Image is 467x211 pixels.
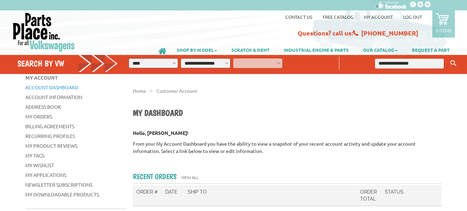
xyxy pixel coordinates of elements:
a: Address Book [25,104,61,110]
a: Account Information [25,94,82,100]
h2: Recent Orders [133,172,177,181]
p: From your My Account Dashboard you have the ability to view a snapshot of your recent account act... [133,140,442,155]
a: OUR CATALOG [356,44,405,56]
a: My Downloadable Products [25,191,99,197]
img: Parts Place Inc! [12,12,76,52]
button: Keyword Search [448,58,459,69]
a: Newsletter Subscriptions [25,181,92,188]
a: My Wishlist [25,162,54,168]
a: Customer Account [156,88,197,94]
a: My Product Reviews [25,143,77,149]
a: SCRATCH & DENT [224,44,277,56]
a: Billing Agreements [25,123,74,129]
a: View All [178,171,202,184]
a: 0 items [432,10,455,38]
th: Ship To [184,185,357,206]
a: Free Catalog [323,14,354,20]
a: Home [133,88,146,94]
a: Log out [403,14,422,20]
span: My Account [25,74,58,81]
h4: Search by VW [17,58,118,68]
p: 0 items [436,27,451,33]
strong: Hello, [PERSON_NAME]! [133,130,188,136]
a: My Applications [25,172,66,178]
h1: My Dashboard [133,108,442,119]
a: INDUSTRIAL ENGINE & PARTS [277,44,356,56]
th: Status [381,185,407,206]
a: Contact us [285,14,312,20]
a: My Tags [25,152,44,159]
span: Order Total [360,189,377,202]
th: Order # [133,185,162,206]
a: SHOP BY MODEL [170,44,224,56]
a: My Account [364,14,393,20]
th: Date [162,185,184,206]
a: My Orders [25,113,52,120]
a: Account Dashboard [25,84,78,90]
a: REQUEST A PART [405,44,457,56]
a: Recurring Profiles [25,133,75,139]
